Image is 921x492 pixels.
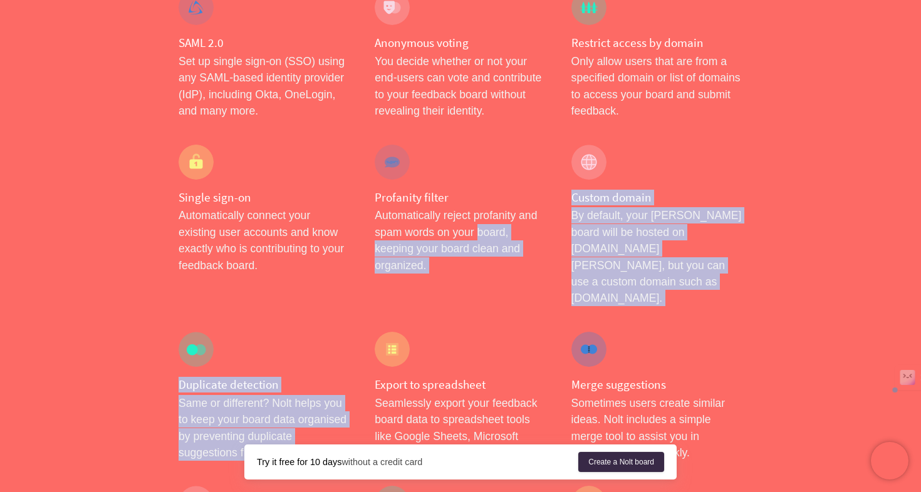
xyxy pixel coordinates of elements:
[375,377,546,392] h4: Export to spreadsheet
[179,35,350,51] h4: SAML 2.0
[571,53,742,120] p: Only allow users that are from a specified domain or list of domains to access your board and sub...
[179,207,350,274] p: Automatically connect your existing user accounts and know exactly who is contributing to your fe...
[179,395,350,461] p: Same or different? Nolt helps you to keep your board data organised by preventing duplicate sugge...
[375,190,546,205] h4: Profanity filter
[375,395,546,461] p: Seamlessly export your feedback board data to spreadsheet tools like Google Sheets, Microsoft Exc...
[571,35,742,51] h4: Restrict access by domain
[871,442,908,479] iframe: Chatra live chat
[179,377,350,392] h4: Duplicate detection
[179,53,350,120] p: Set up single sign-on (SSO) using any SAML-based identity provider (IdP), including Okta, OneLogi...
[571,207,742,306] p: By default, your [PERSON_NAME] board will be hosted on [DOMAIN_NAME][PERSON_NAME], but you can us...
[179,190,350,205] h4: Single sign-on
[257,457,341,467] strong: Try it free for 10 days
[375,207,546,274] p: Automatically reject profanity and spam words on your board, keeping your board clean and organized.
[375,53,546,120] p: You decide whether or not your end-users can vote and contribute to your feedback board without r...
[578,452,664,472] a: Create a Nolt board
[375,35,546,51] h4: Anonymous voting
[571,190,742,205] h4: Custom domain
[257,456,578,468] div: without a credit card
[571,395,742,461] p: Sometimes users create similar ideas. Nolt includes a simple merge tool to assist you in combinin...
[571,377,742,392] h4: Merge suggestions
